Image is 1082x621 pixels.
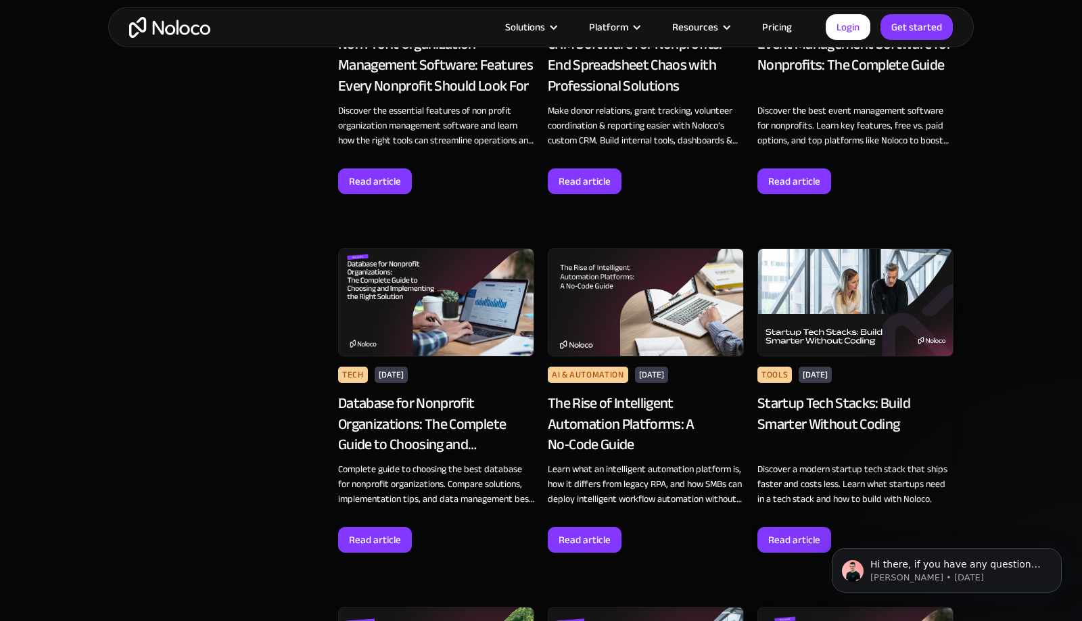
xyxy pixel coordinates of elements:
div: Read article [559,531,611,549]
div: Solutions [488,18,572,36]
div: Discover a modern startup tech stack that ships faster and costs less. Learn what startups need i... [757,462,954,507]
div: Read article [559,172,611,190]
div: Event Management Software for Nonprofits: The Complete Guide [757,34,954,96]
div: Complete guide to choosing the best database for nonprofit organizations. Compare solutions, impl... [338,462,534,507]
div: CRM Software for Nonprofits: End Spreadsheet Chaos with Professional Solutions [548,34,744,96]
div: [DATE] [375,367,408,383]
a: Pricing [745,18,809,36]
div: Platform [589,18,628,36]
div: Read article [349,172,401,190]
div: Learn what an intelligent automation platform is, how it differs from legacy RPA, and how SMBs ca... [548,462,744,507]
div: Discover the essential features of non profit organization management software and learn how the ... [338,103,534,148]
div: Solutions [505,18,545,36]
div: The Rise of Intelligent Automation Platforms: A No‑Code Guide [548,393,744,455]
div: Resources [655,18,745,36]
div: Make donor relations, grant tracking, volunteer coordination & reporting easier with Noloco’s cus... [548,103,744,148]
a: Tech[DATE]Database for Nonprofit Organizations: The Complete Guide to Choosing and Implementing t... [338,248,534,553]
a: Startup Tech Stacks: Build Smarter Without CodingTools[DATE]Startup Tech Stacks: Build Smarter Wi... [757,248,954,553]
div: AI & Automation [548,367,628,383]
a: AI & Automation[DATE]The Rise of Intelligent Automation Platforms: A No‑Code GuideLearn what an i... [548,248,744,553]
div: Non Profit Organization Management Software: Features Every Nonprofit Should Look For [338,34,534,96]
div: Tools [757,367,792,383]
a: home [129,17,210,38]
div: Resources [672,18,718,36]
div: [DATE] [799,367,832,383]
div: [DATE] [635,367,668,383]
div: Startup Tech Stacks: Build Smarter Without Coding [757,393,954,455]
a: Login [826,14,870,40]
a: Get started [880,14,953,40]
iframe: Intercom notifications message [811,520,1082,614]
div: Platform [572,18,655,36]
img: Startup Tech Stacks: Build Smarter Without Coding [757,248,954,356]
div: Discover the best event management software for nonprofits. Learn key features, free vs. paid opt... [757,103,954,148]
div: Database for Nonprofit Organizations: The Complete Guide to Choosing and Implementing the Right S... [338,393,534,455]
div: Read article [768,172,820,190]
div: Read article [768,531,820,549]
div: Tech [338,367,368,383]
div: Read article [349,531,401,549]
